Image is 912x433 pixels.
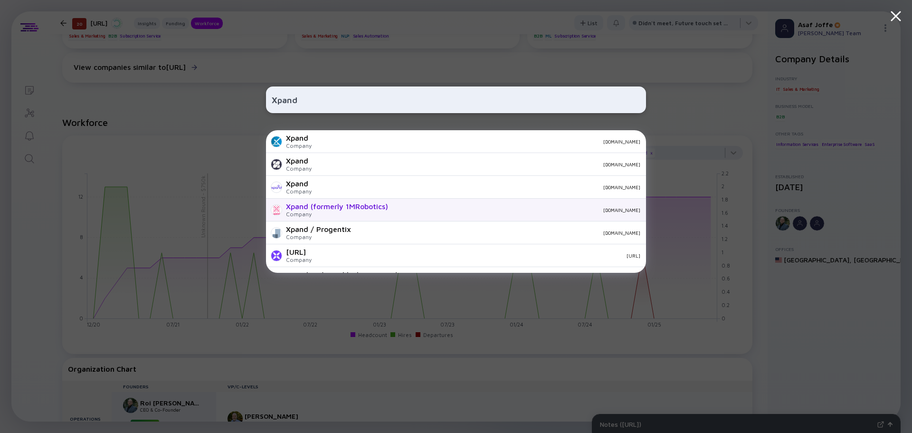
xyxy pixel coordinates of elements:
[272,91,640,108] input: Search Company or Investor...
[396,207,640,213] div: [DOMAIN_NAME]
[319,184,640,190] div: [DOMAIN_NAME]
[319,162,640,167] div: [DOMAIN_NAME]
[286,211,388,218] div: Company
[286,270,398,279] div: Xpandion (a Pathlock company)
[286,156,312,165] div: Xpand
[286,134,312,142] div: Xpand
[319,139,640,144] div: [DOMAIN_NAME]
[286,142,312,149] div: Company
[286,225,351,233] div: Xpand / Progentix
[286,233,351,241] div: Company
[319,253,640,259] div: [URL]
[286,165,312,172] div: Company
[286,179,312,188] div: Xpand
[359,230,640,236] div: [DOMAIN_NAME]
[286,256,312,263] div: Company
[286,202,388,211] div: Xpand (formerly 1MRobotics)
[286,248,312,256] div: [URL]
[286,188,312,195] div: Company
